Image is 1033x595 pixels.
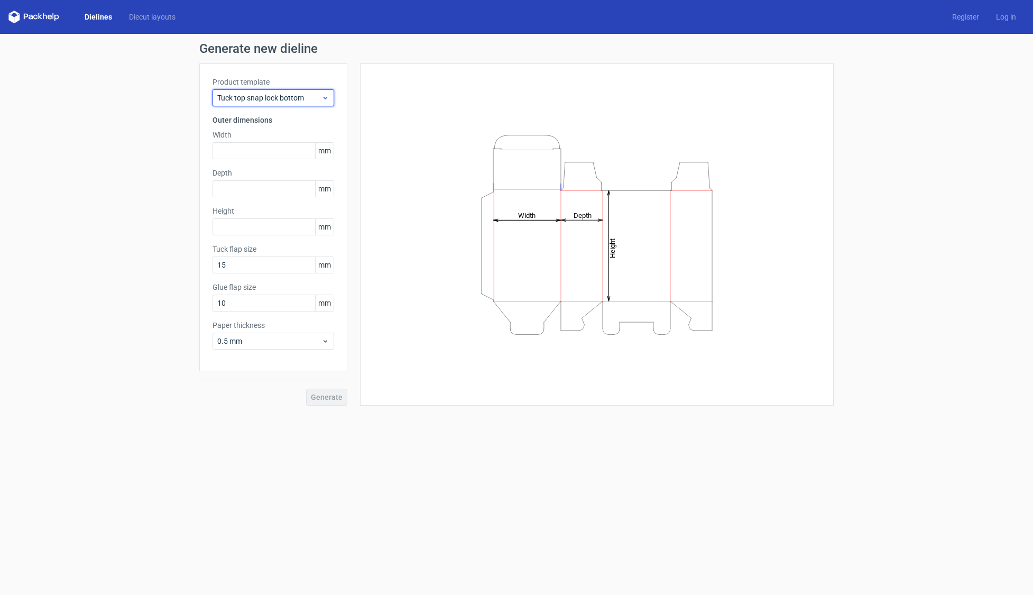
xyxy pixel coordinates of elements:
tspan: Height [608,238,616,258]
a: Diecut layouts [121,12,184,22]
tspan: Width [518,211,536,219]
h1: Generate new dieline [199,42,834,55]
span: mm [315,143,334,159]
label: Product template [213,77,334,87]
h3: Outer dimensions [213,115,334,125]
a: Dielines [76,12,121,22]
span: mm [315,181,334,197]
label: Glue flap size [213,282,334,292]
tspan: Depth [574,211,592,219]
label: Paper thickness [213,320,334,331]
a: Log in [988,12,1025,22]
span: mm [315,295,334,311]
a: Register [944,12,988,22]
span: 0.5 mm [217,336,321,346]
span: mm [315,219,334,235]
span: Tuck top snap lock bottom [217,93,321,103]
span: mm [315,257,334,273]
label: Height [213,206,334,216]
label: Depth [213,168,334,178]
label: Tuck flap size [213,244,334,254]
label: Width [213,130,334,140]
